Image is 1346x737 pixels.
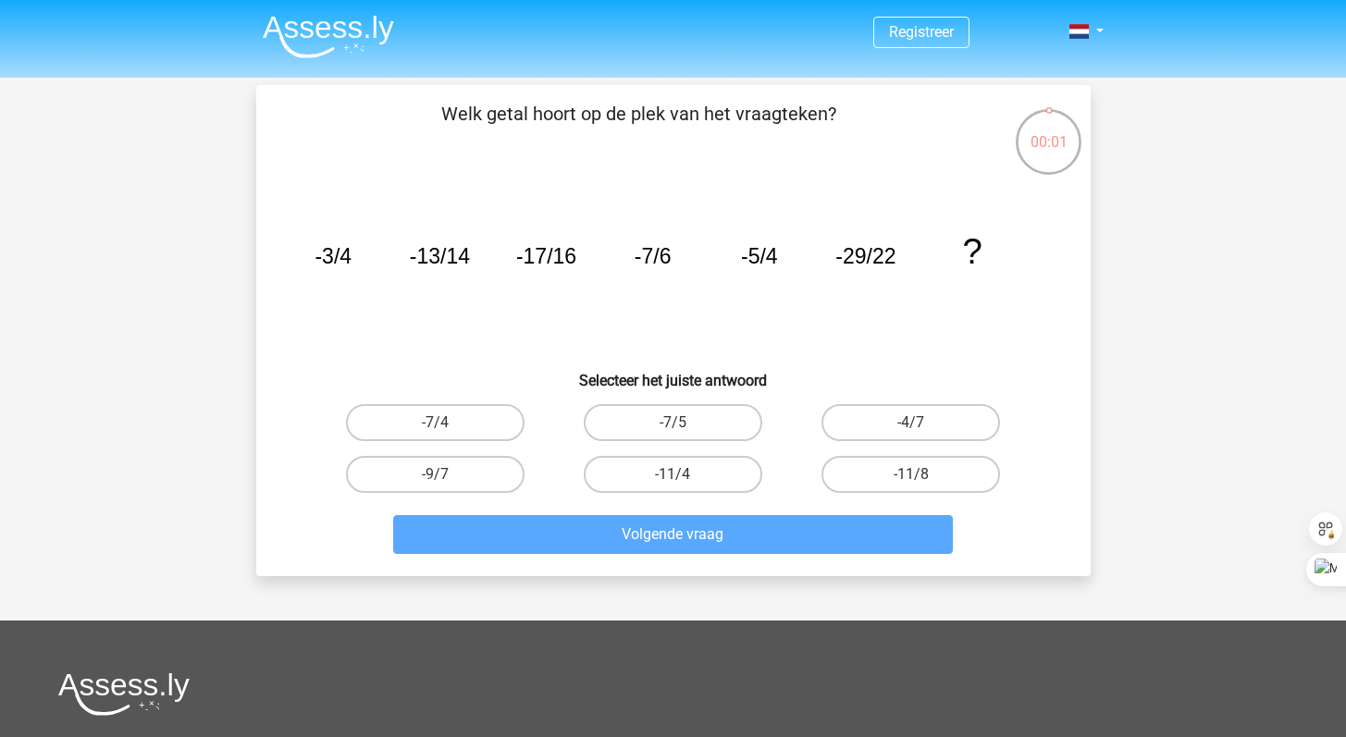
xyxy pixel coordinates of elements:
[409,244,469,268] tspan: -13/14
[515,244,575,268] tspan: -17/16
[634,244,671,268] tspan: -7/6
[286,100,992,155] p: Welk getal hoort op de plek van het vraagteken?
[962,231,982,271] tspan: ?
[1014,107,1083,154] div: 00:01
[889,23,954,41] a: Registreer
[346,456,525,493] label: -9/7
[58,672,190,716] img: Assessly logo
[821,456,1000,493] label: -11/8
[821,404,1000,441] label: -4/7
[584,456,762,493] label: -11/4
[263,15,394,58] img: Assessly
[346,404,525,441] label: -7/4
[835,244,895,268] tspan: -29/22
[393,515,953,554] button: Volgende vraag
[315,244,352,268] tspan: -3/4
[286,357,1061,389] h6: Selecteer het juiste antwoord
[740,244,777,268] tspan: -5/4
[584,404,762,441] label: -7/5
